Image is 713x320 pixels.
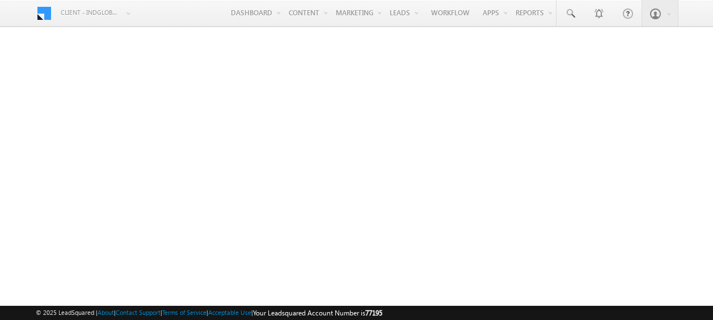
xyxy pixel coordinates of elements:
[365,309,382,317] span: 77195
[36,308,382,318] span: © 2025 LeadSquared | | | | |
[253,309,382,317] span: Your Leadsquared Account Number is
[61,7,120,18] span: Client - indglobal2 (77195)
[162,309,206,316] a: Terms of Service
[208,309,251,316] a: Acceptable Use
[116,309,161,316] a: Contact Support
[98,309,114,316] a: About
